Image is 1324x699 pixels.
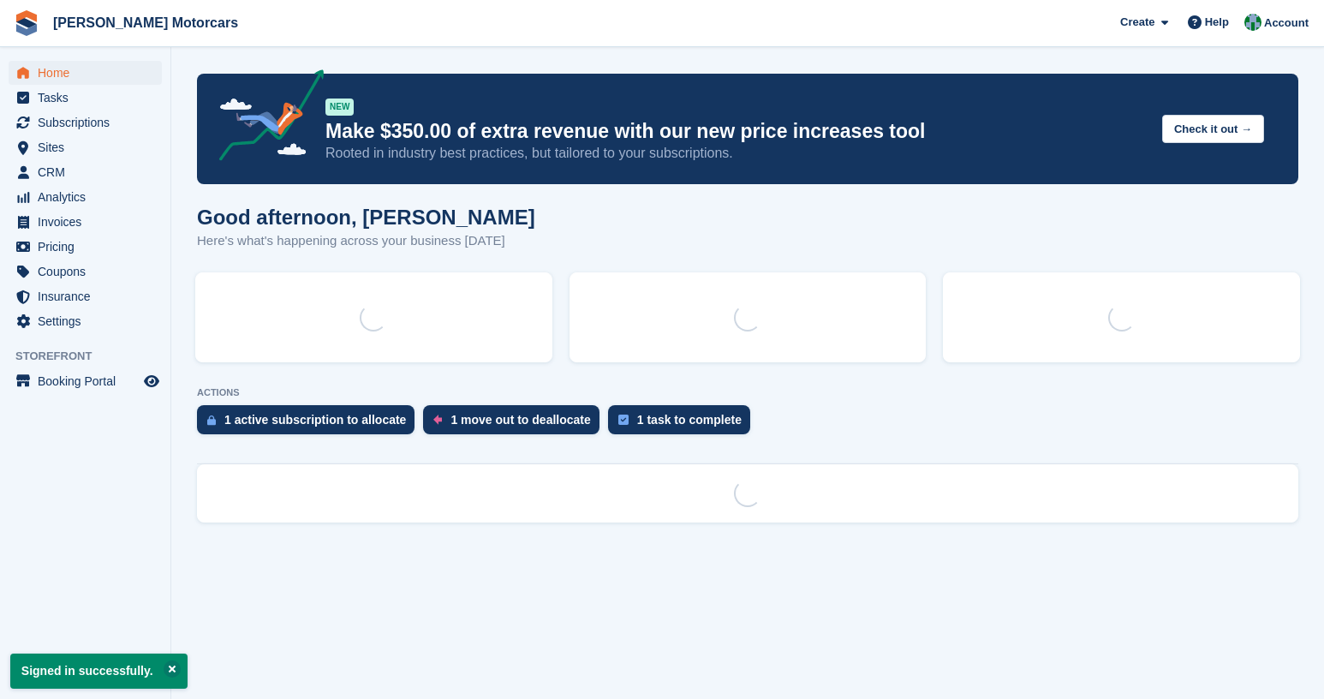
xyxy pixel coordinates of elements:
[207,415,216,426] img: active_subscription_to_allocate_icon-d502201f5373d7db506a760aba3b589e785aa758c864c3986d89f69b8ff3...
[1162,115,1264,143] button: Check it out →
[9,111,162,134] a: menu
[224,413,406,427] div: 1 active subscription to allocate
[38,309,140,333] span: Settings
[325,144,1148,163] p: Rooted in industry best practices, but tailored to your subscriptions.
[38,235,140,259] span: Pricing
[9,61,162,85] a: menu
[9,260,162,284] a: menu
[197,231,535,251] p: Here's what's happening across your business [DATE]
[9,160,162,184] a: menu
[1264,15,1309,32] span: Account
[9,369,162,393] a: menu
[205,69,325,167] img: price-adjustments-announcement-icon-8257ccfd72463d97f412b2fc003d46551f7dbcb40ab6d574587a9cd5c0d94...
[325,119,1148,144] p: Make $350.00 of extra revenue with our new price increases tool
[38,260,140,284] span: Coupons
[637,413,742,427] div: 1 task to complete
[9,135,162,159] a: menu
[15,348,170,365] span: Storefront
[38,61,140,85] span: Home
[197,387,1298,398] p: ACTIONS
[14,10,39,36] img: stora-icon-8386f47178a22dfd0bd8f6a31ec36ba5ce8667c1dd55bd0f319d3a0aa187defe.svg
[9,309,162,333] a: menu
[38,135,140,159] span: Sites
[10,654,188,689] p: Signed in successfully.
[423,405,607,443] a: 1 move out to deallocate
[450,413,590,427] div: 1 move out to deallocate
[38,210,140,234] span: Invoices
[325,99,354,116] div: NEW
[9,185,162,209] a: menu
[141,371,162,391] a: Preview store
[38,111,140,134] span: Subscriptions
[197,405,423,443] a: 1 active subscription to allocate
[38,369,140,393] span: Booking Portal
[9,235,162,259] a: menu
[433,415,442,425] img: move_outs_to_deallocate_icon-f764333ba52eb49d3ac5e1228854f67142a1ed5810a6f6cc68b1a99e826820c5.svg
[9,86,162,110] a: menu
[38,185,140,209] span: Analytics
[38,284,140,308] span: Insurance
[197,206,535,229] h1: Good afternoon, [PERSON_NAME]
[1244,14,1261,31] img: Tina Ricks
[1205,14,1229,31] span: Help
[9,210,162,234] a: menu
[1120,14,1154,31] span: Create
[9,284,162,308] a: menu
[46,9,245,37] a: [PERSON_NAME] Motorcars
[618,415,629,425] img: task-75834270c22a3079a89374b754ae025e5fb1db73e45f91037f5363f120a921f8.svg
[38,160,140,184] span: CRM
[608,405,759,443] a: 1 task to complete
[38,86,140,110] span: Tasks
